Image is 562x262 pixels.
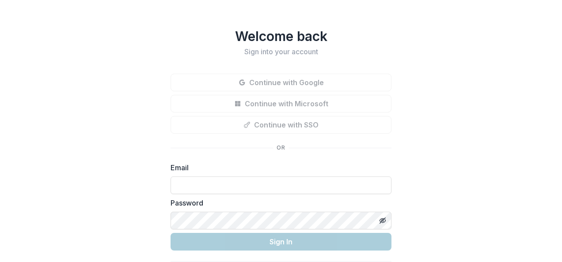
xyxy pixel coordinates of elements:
button: Continue with SSO [171,116,391,134]
h2: Sign into your account [171,48,391,56]
h1: Welcome back [171,28,391,44]
button: Sign In [171,233,391,251]
label: Password [171,198,386,208]
button: Toggle password visibility [376,213,390,228]
label: Email [171,162,386,173]
button: Continue with Microsoft [171,95,391,112]
button: Continue with Google [171,74,391,91]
